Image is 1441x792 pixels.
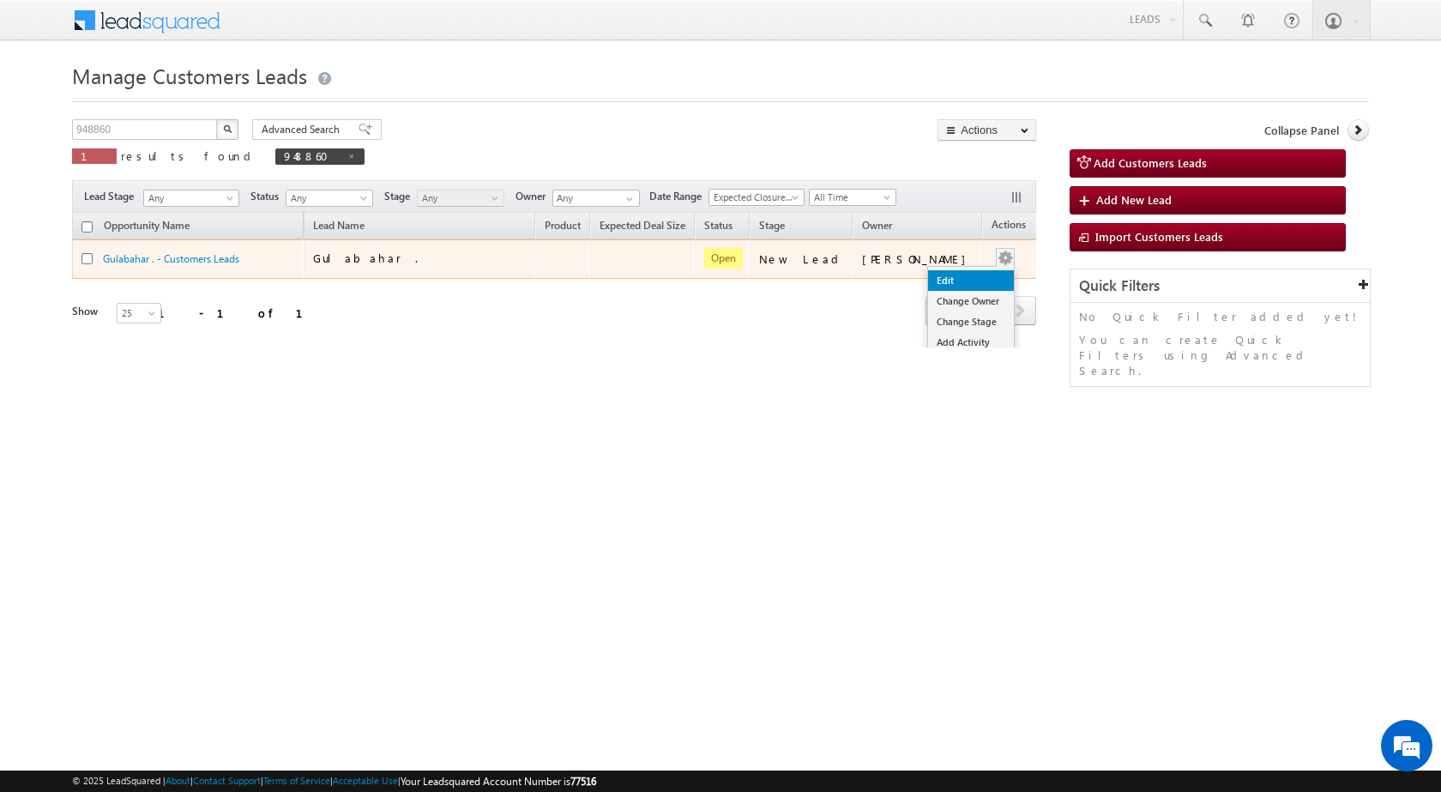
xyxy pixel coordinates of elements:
a: About [166,775,190,786]
span: 25 [118,305,163,321]
span: Any [418,190,499,206]
a: Opportunity Name [95,216,198,239]
span: Product [545,219,581,232]
p: You can create Quick Filters using Advanced Search. [1079,332,1361,378]
span: Open [704,248,743,269]
img: Search [223,124,232,133]
span: Add Customers Leads [1094,155,1207,170]
div: New Lead [759,251,845,267]
span: Lead Name [304,216,373,239]
span: Opportunity Name [104,219,190,232]
span: © 2025 LeadSquared | | | | | [72,773,596,789]
a: Any [417,190,504,207]
a: Stage [751,216,793,239]
div: Chat with us now [89,90,288,112]
span: Owner [516,189,552,204]
div: Quick Filters [1070,269,1370,303]
a: next [1004,298,1036,325]
span: Expected Deal Size [600,219,685,232]
span: Gulabahar . [313,251,418,265]
span: Collapse Panel [1264,123,1339,138]
span: 77516 [570,775,596,788]
a: All Time [809,189,896,206]
a: Terms of Service [263,775,330,786]
a: Any [286,190,373,207]
p: No Quick Filter added yet! [1079,309,1361,324]
span: Expected Closure Date [709,190,799,205]
a: Expected Deal Size [591,216,694,239]
span: All Time [810,190,891,205]
span: Owner [862,219,892,232]
span: Import Customers Leads [1095,229,1223,244]
div: 1 - 1 of 1 [158,303,323,323]
a: Any [143,190,239,207]
span: Add New Lead [1096,192,1172,207]
a: Acceptable Use [333,775,398,786]
a: Contact Support [193,775,261,786]
a: Change Owner [928,291,1014,311]
a: Edit [928,270,1014,291]
span: prev [925,296,957,325]
input: Check all records [81,221,93,233]
img: d_60004797649_company_0_60004797649 [29,90,72,112]
em: Start Chat [233,529,311,552]
span: 948860 [284,148,339,163]
a: 25 [117,303,161,323]
a: Show All Items [617,190,638,208]
span: Lead Stage [84,189,141,204]
span: Status [250,189,286,204]
span: Any [144,190,233,206]
textarea: Type your message and hit 'Enter' [22,159,313,514]
a: Add Activity [928,332,1014,353]
span: Stage [759,219,785,232]
span: Date Range [649,189,708,204]
span: next [1004,296,1036,325]
span: Actions [983,215,1034,238]
input: Type to Search [552,190,640,207]
div: Minimize live chat window [281,9,323,50]
a: Expected Closure Date [708,189,805,206]
span: results found [121,148,257,163]
span: Your Leadsquared Account Number is [401,775,596,788]
span: 1 [81,148,108,163]
span: Manage Customers Leads [72,62,307,89]
a: Change Stage [928,311,1014,332]
button: Actions [938,119,1036,141]
a: prev [925,298,957,325]
div: Show [72,304,103,319]
a: Status [696,216,741,239]
span: Advanced Search [262,122,345,137]
div: [PERSON_NAME] [862,251,974,267]
a: Gulabahar . - Customers Leads [103,252,239,265]
span: Stage [384,189,417,204]
span: Any [286,190,368,206]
